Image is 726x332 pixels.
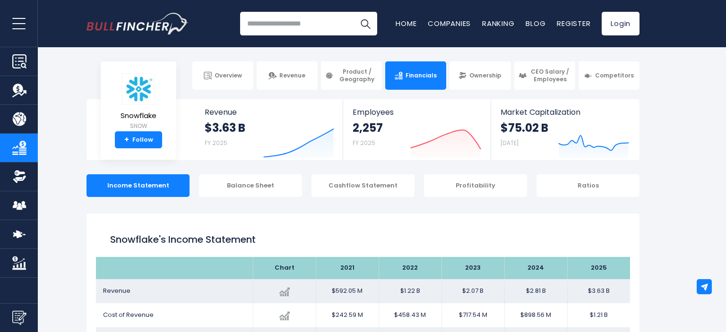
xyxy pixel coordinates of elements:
[115,131,162,148] a: +Follow
[602,12,640,35] a: Login
[567,279,630,303] td: $3.63 B
[536,174,640,197] div: Ratios
[195,99,343,160] a: Revenue $3.63 B FY 2025
[279,72,305,79] span: Revenue
[353,108,481,117] span: Employees
[316,257,379,279] th: 2021
[321,61,382,90] a: Product / Geography
[316,303,379,327] td: $242.59 M
[441,257,504,279] th: 2023
[441,303,504,327] td: $717.54 M
[379,257,441,279] th: 2022
[504,279,567,303] td: $2.81 B
[205,139,227,147] small: FY 2025
[428,18,471,28] a: Companies
[199,174,302,197] div: Balance Sheet
[501,120,548,135] strong: $75.02 B
[215,72,242,79] span: Overview
[205,108,334,117] span: Revenue
[396,18,416,28] a: Home
[86,13,188,34] a: Go to homepage
[257,61,318,90] a: Revenue
[103,286,130,295] span: Revenue
[567,257,630,279] th: 2025
[449,61,510,90] a: Ownership
[120,73,157,132] a: Snowflake SNOW
[557,18,590,28] a: Register
[501,139,519,147] small: [DATE]
[424,174,527,197] div: Profitability
[469,72,501,79] span: Ownership
[343,99,490,160] a: Employees 2,257 FY 2025
[205,120,245,135] strong: $3.63 B
[482,18,514,28] a: Ranking
[595,72,634,79] span: Competitors
[121,112,156,120] span: Snowflake
[567,303,630,327] td: $1.21 B
[385,61,446,90] a: Financials
[379,279,441,303] td: $1.22 B
[121,122,156,130] small: SNOW
[103,310,154,319] span: Cost of Revenue
[441,279,504,303] td: $2.07 B
[86,13,189,34] img: Bullfincher logo
[529,68,571,83] span: CEO Salary / Employees
[501,108,629,117] span: Market Capitalization
[110,232,616,247] h1: Snowflake's Income Statement
[354,12,377,35] button: Search
[491,99,639,160] a: Market Capitalization $75.02 B [DATE]
[86,174,190,197] div: Income Statement
[406,72,437,79] span: Financials
[504,303,567,327] td: $898.56 M
[192,61,253,90] a: Overview
[379,303,441,327] td: $458.43 M
[336,68,378,83] span: Product / Geography
[353,139,375,147] small: FY 2025
[526,18,545,28] a: Blog
[253,257,316,279] th: Chart
[504,257,567,279] th: 2024
[316,279,379,303] td: $592.05 M
[514,61,575,90] a: CEO Salary / Employees
[124,136,129,144] strong: +
[353,120,383,135] strong: 2,257
[12,170,26,184] img: Ownership
[311,174,415,197] div: Cashflow Statement
[579,61,640,90] a: Competitors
